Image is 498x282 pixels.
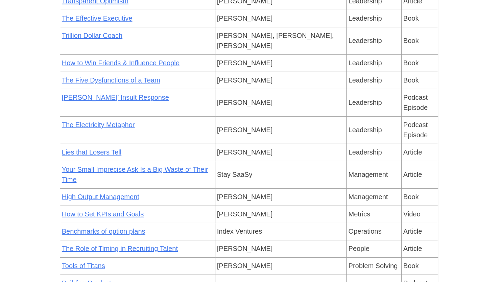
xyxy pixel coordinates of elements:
[403,210,421,218] span: Video
[403,15,419,22] span: Book
[348,228,381,235] span: Operations
[62,245,178,252] a: The Role of Timing in Recruiting Talent
[348,148,382,156] span: Leadership
[403,262,419,269] span: Book
[403,171,422,178] span: Article
[348,262,398,269] span: Problem Solving
[348,76,382,84] span: Leadership
[348,126,382,134] span: Leadership
[348,193,388,201] span: Management
[217,262,272,269] span: [PERSON_NAME]
[62,193,139,201] a: High Output Management
[217,245,272,252] span: [PERSON_NAME]
[403,94,428,111] span: Podcast Episode
[403,37,419,44] span: Book
[217,15,272,22] span: [PERSON_NAME]
[62,15,133,22] a: The Effective Executive
[348,59,382,67] span: Leadership
[217,148,272,156] span: [PERSON_NAME]
[62,59,180,67] a: How to Win Friends & Influence People
[217,171,253,178] span: Stay SaaSy
[403,245,422,252] span: Article
[403,193,419,201] span: Book
[62,228,145,235] a: Benchmarks of option plans
[62,121,135,128] a: The Electricity Metaphor
[217,210,272,218] span: [PERSON_NAME]
[217,228,262,235] span: Index Ventures
[348,15,382,22] span: Leadership
[348,171,388,178] span: Management
[62,148,121,156] a: Lies that Losers Tell
[217,32,334,49] span: [PERSON_NAME], [PERSON_NAME], [PERSON_NAME]
[217,59,272,67] span: [PERSON_NAME]
[62,32,122,39] a: Trillion Dollar Coach
[348,99,382,106] span: Leadership
[348,245,369,252] span: People
[217,126,272,134] span: [PERSON_NAME]
[217,76,272,84] span: [PERSON_NAME]
[403,148,422,156] span: Article
[403,121,428,139] span: Podcast Episode
[217,99,272,106] span: [PERSON_NAME]
[403,59,419,67] span: Book
[62,76,160,84] a: The Five Dysfunctions of a Team
[62,210,144,218] a: How to Set KPIs and Goals
[403,76,419,84] span: Book
[62,262,105,269] a: Tools of Titans
[403,228,422,235] span: Article
[217,193,272,201] span: [PERSON_NAME]
[62,94,169,101] a: [PERSON_NAME]’ Insult Response
[348,210,370,218] span: Metrics
[62,166,208,183] a: Your Small Imprecise Ask Is a Big Waste of Their Time
[348,37,382,44] span: Leadership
